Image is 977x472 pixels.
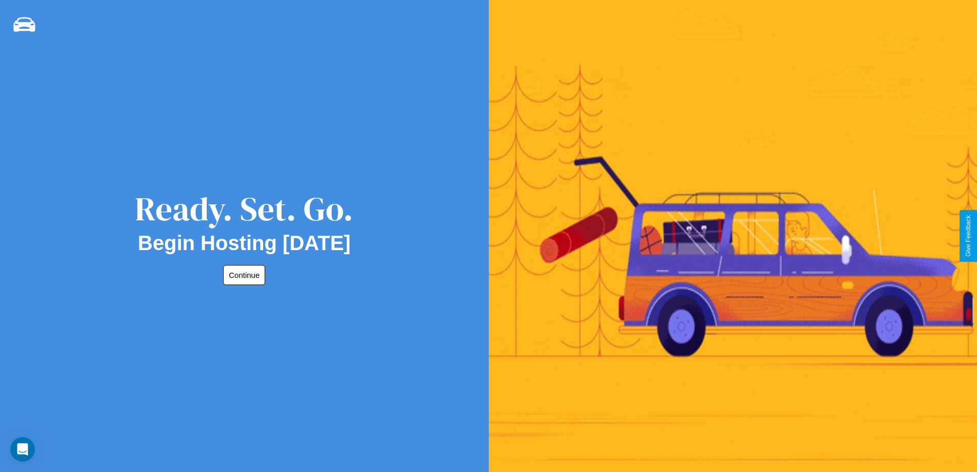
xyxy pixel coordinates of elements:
button: Continue [223,265,265,285]
iframe: Intercom live chat [10,437,35,462]
div: Ready. Set. Go. [135,186,353,232]
h2: Begin Hosting [DATE] [138,232,351,255]
div: Give Feedback [965,215,972,257]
